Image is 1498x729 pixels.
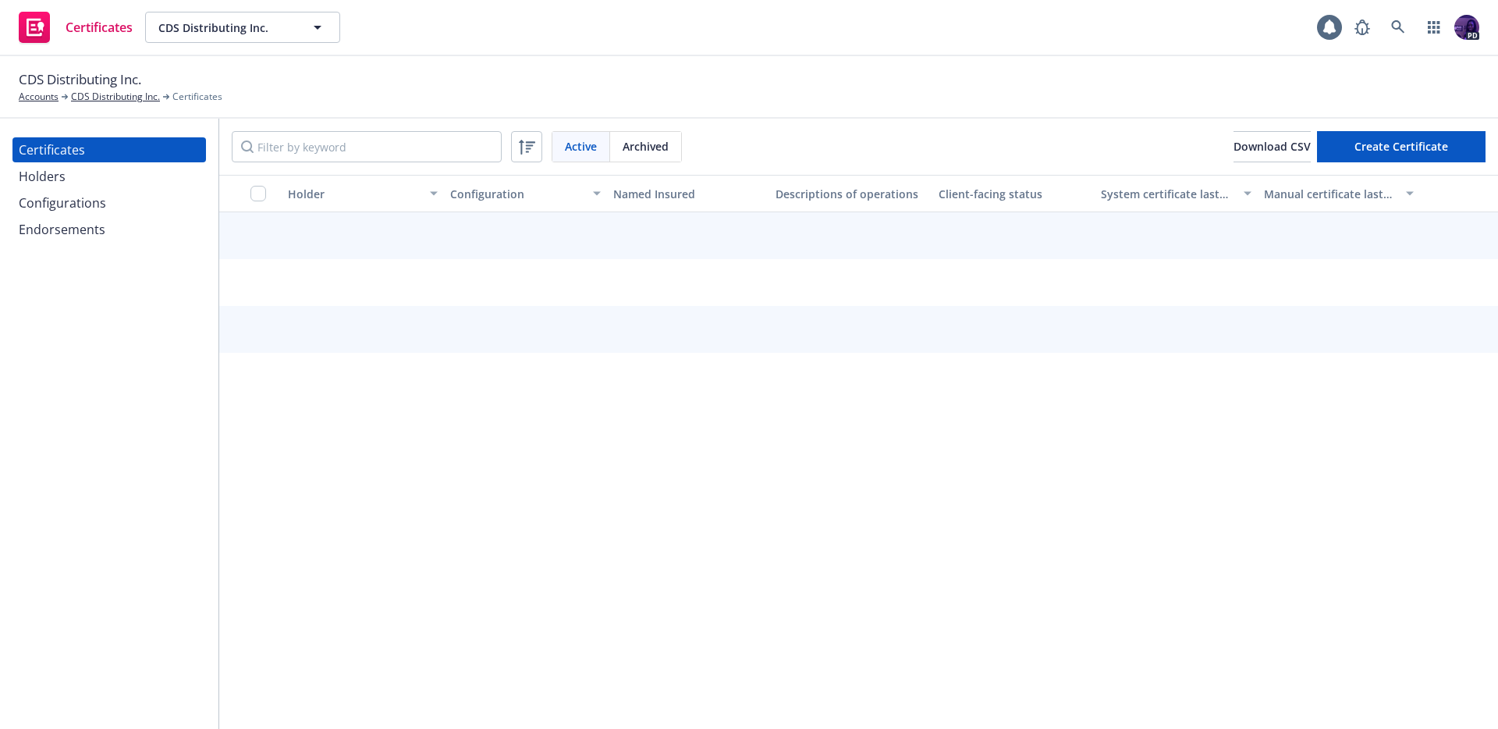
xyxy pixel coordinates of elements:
span: Archived [623,138,669,155]
span: CDS Distributing Inc. [19,69,141,90]
a: Search [1383,12,1414,43]
div: Named Insured [613,186,763,202]
a: Configurations [12,190,206,215]
button: System certificate last generated [1095,175,1257,212]
button: Configuration [444,175,606,212]
span: CDS Distributing Inc. [158,20,293,36]
div: Endorsements [19,217,105,242]
button: Manual certificate last generated [1258,175,1420,212]
a: Endorsements [12,217,206,242]
span: Certificates [172,90,222,104]
span: Certificates [66,21,133,34]
div: Certificates [19,137,85,162]
button: Create Certificate [1317,131,1486,162]
input: Select all [250,186,266,201]
button: Client-facing status [932,175,1095,212]
button: Download CSV [1234,131,1311,162]
input: Filter by keyword [232,131,502,162]
a: Certificates [12,5,139,49]
button: CDS Distributing Inc. [145,12,340,43]
div: Configuration [450,186,583,202]
img: photo [1454,15,1479,40]
div: Configurations [19,190,106,215]
div: Descriptions of operations [776,186,925,202]
div: Client-facing status [939,186,1088,202]
span: Download CSV [1234,139,1311,154]
a: Certificates [12,137,206,162]
a: Report a Bug [1347,12,1378,43]
div: Manual certificate last generated [1264,186,1397,202]
div: Holders [19,164,66,189]
span: Active [565,138,597,155]
button: Descriptions of operations [769,175,932,212]
a: Holders [12,164,206,189]
span: Create Certificate [1354,139,1448,154]
a: Accounts [19,90,59,104]
div: System certificate last generated [1101,186,1234,202]
a: CDS Distributing Inc. [71,90,160,104]
a: Switch app [1418,12,1450,43]
div: Holder [288,186,421,202]
button: Holder [282,175,444,212]
button: Named Insured [607,175,769,212]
